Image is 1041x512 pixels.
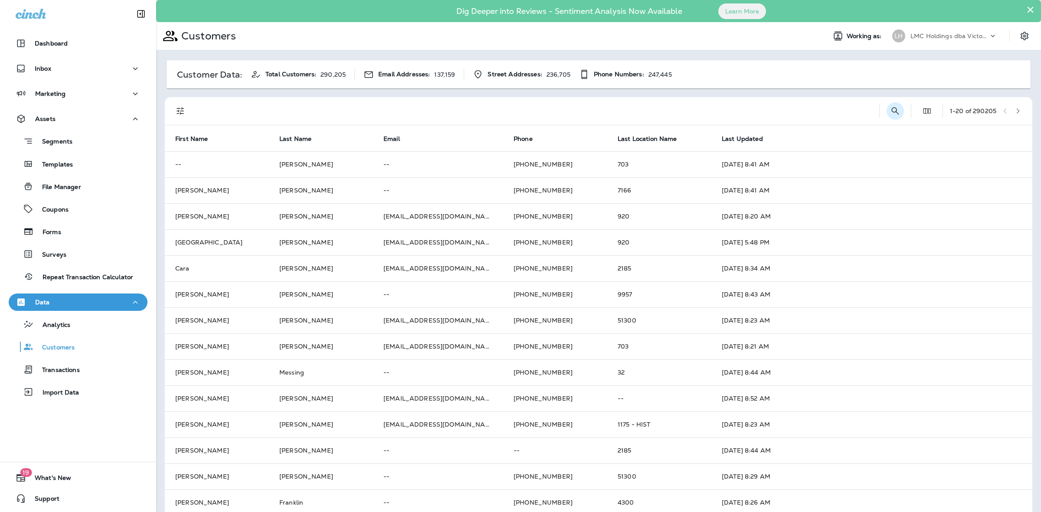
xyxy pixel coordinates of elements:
[20,468,32,477] span: 19
[711,437,1032,463] td: [DATE] 8:44 AM
[269,437,373,463] td: [PERSON_NAME]
[488,71,542,78] span: Street Addresses:
[618,342,629,350] span: 703
[514,135,544,143] span: Phone
[711,229,1032,255] td: [DATE] 5:48 PM
[178,29,236,42] p: Customers
[383,447,493,454] p: --
[165,281,269,307] td: [PERSON_NAME]
[165,463,269,489] td: [PERSON_NAME]
[373,229,503,255] td: [EMAIL_ADDRESS][DOMAIN_NAME]
[9,35,147,52] button: Dashboard
[26,474,71,485] span: What's New
[711,359,1032,385] td: [DATE] 8:44 AM
[618,135,677,143] span: Last Location Name
[618,186,632,194] span: 7166
[9,383,147,401] button: Import Data
[34,321,70,329] p: Analytics
[910,33,989,39] p: LMC Holdings dba Victory Lane Quick Oil Change
[9,200,147,218] button: Coupons
[718,3,766,19] button: Learn More
[269,411,373,437] td: [PERSON_NAME]
[321,71,346,78] p: 290,205
[547,71,570,78] p: 236,705
[269,281,373,307] td: [PERSON_NAME]
[269,333,373,359] td: [PERSON_NAME]
[648,71,672,78] p: 247,445
[503,281,607,307] td: [PHONE_NUMBER]
[9,177,147,196] button: File Manager
[9,267,147,286] button: Repeat Transaction Calculator
[618,421,651,428] span: 1175 - HIST
[172,102,189,120] button: Filters
[618,160,629,168] span: 703
[35,65,51,72] p: Inbox
[503,411,607,437] td: [PHONE_NUMBER]
[503,255,607,281] td: [PHONE_NUMBER]
[434,71,455,78] p: 137,159
[175,161,259,168] p: --
[34,389,79,397] p: Import Data
[618,447,632,454] span: 2185
[618,395,701,402] p: --
[503,151,607,177] td: [PHONE_NUMBER]
[383,499,493,506] p: --
[618,264,632,272] span: 2185
[503,177,607,203] td: [PHONE_NUMBER]
[35,115,56,122] p: Assets
[9,60,147,77] button: Inbox
[269,463,373,489] td: [PERSON_NAME]
[503,463,607,489] td: [PHONE_NUMBER]
[892,29,905,42] div: LH
[722,135,763,143] span: Last Updated
[33,366,80,375] p: Transactions
[618,212,629,220] span: 920
[503,229,607,255] td: [PHONE_NUMBER]
[711,203,1032,229] td: [DATE] 8:20 AM
[618,473,636,480] span: 51300
[175,135,208,143] span: First Name
[711,255,1032,281] td: [DATE] 8:34 AM
[373,385,503,411] td: [EMAIL_ADDRESS][DOMAIN_NAME]
[269,385,373,411] td: [PERSON_NAME]
[269,307,373,333] td: [PERSON_NAME]
[9,338,147,356] button: Customers
[373,333,503,359] td: [EMAIL_ADDRESS][DOMAIN_NAME]
[269,229,373,255] td: [PERSON_NAME]
[269,177,373,203] td: [PERSON_NAME]
[35,90,65,97] p: Marketing
[618,499,634,506] span: 4300
[711,151,1032,177] td: [DATE] 8:41 AM
[711,307,1032,333] td: [DATE] 8:23 AM
[618,316,636,324] span: 51300
[618,135,688,143] span: Last Location Name
[618,369,625,376] span: 32
[711,385,1032,411] td: [DATE] 8:52 AM
[618,238,629,246] span: 920
[269,151,373,177] td: [PERSON_NAME]
[33,251,66,259] p: Surveys
[378,71,430,78] span: Email Addresses:
[383,135,400,143] span: Email
[129,5,153,23] button: Collapse Sidebar
[165,333,269,359] td: [PERSON_NAME]
[9,294,147,311] button: Data
[383,291,493,298] p: --
[373,411,503,437] td: [EMAIL_ADDRESS][DOMAIN_NAME]
[1026,3,1034,16] button: Close
[383,473,493,480] p: --
[9,222,147,241] button: Forms
[165,437,269,463] td: [PERSON_NAME]
[34,228,61,237] p: Forms
[279,135,311,143] span: Last Name
[722,135,774,143] span: Last Updated
[35,40,68,47] p: Dashboard
[503,359,607,385] td: [PHONE_NUMBER]
[847,33,884,40] span: Working as:
[165,229,269,255] td: [GEOGRAPHIC_DATA]
[269,359,373,385] td: Messing
[9,315,147,333] button: Analytics
[711,281,1032,307] td: [DATE] 8:43 AM
[165,255,269,281] td: Cara
[165,307,269,333] td: [PERSON_NAME]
